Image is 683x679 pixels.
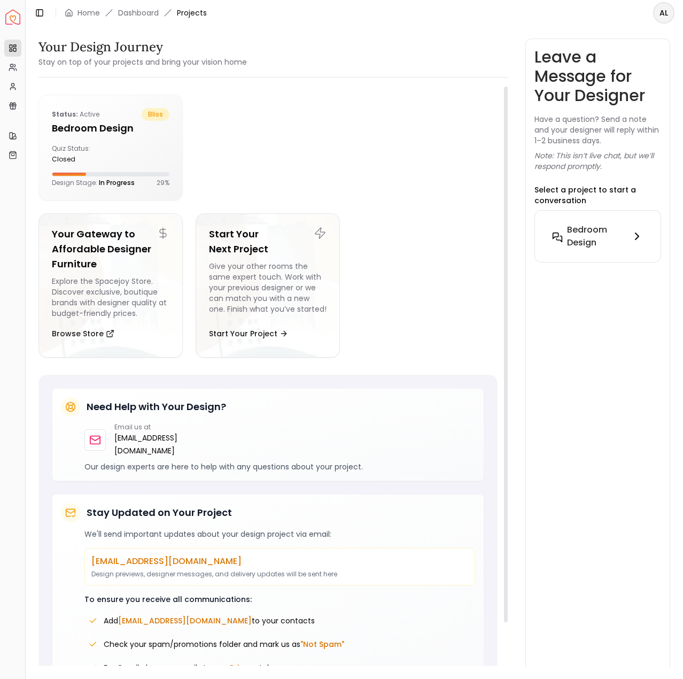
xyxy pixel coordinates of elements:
button: Browse Store [52,323,114,344]
p: 29 % [157,179,169,187]
h5: Start Your Next Project [209,227,327,257]
p: Our design experts are here to help with any questions about your project. [84,461,475,472]
a: Start Your Next ProjectGive your other rooms the same expert touch. Work with your previous desig... [196,213,340,358]
img: Spacejoy Logo [5,10,20,25]
h5: Your Gateway to Affordable Designer Furniture [52,227,169,272]
nav: breadcrumb [65,7,207,18]
span: [EMAIL_ADDRESS][DOMAIN_NAME] [118,615,252,626]
span: Check your spam/promotions folder and mark us as [104,639,344,650]
span: Add to your contacts [104,615,315,626]
b: Status: [52,110,78,119]
p: Email us at [114,423,177,431]
button: AL [653,2,674,24]
p: Note: This isn’t live chat, but we’ll respond promptly. [534,150,662,172]
div: Quiz Status: [52,144,106,164]
h5: Bedroom Design [52,121,169,136]
span: AL [654,3,673,22]
a: Home [77,7,100,18]
button: Start Your Project [209,323,288,344]
div: closed [52,155,106,164]
a: Your Gateway to Affordable Designer FurnitureExplore the Spacejoy Store. Discover exclusive, bout... [38,213,183,358]
small: Stay on top of your projects and bring your vision home [38,57,247,67]
p: Select a project to start a conversation [534,184,662,206]
span: Projects [177,7,207,18]
div: Explore the Spacejoy Store. Discover exclusive, boutique brands with designer quality at budget-f... [52,276,169,319]
a: Dashboard [118,7,159,18]
span: bliss [142,108,169,121]
p: We'll send important updates about your design project via email: [84,529,475,539]
div: Give your other rooms the same expert touch. Work with your previous designer or we can match you... [209,261,327,319]
button: Bedroom Design [544,219,653,253]
h5: Stay Updated on Your Project [87,505,232,520]
a: Spacejoy [5,10,20,25]
p: Design Stage: [52,179,135,187]
a: [EMAIL_ADDRESS][DOMAIN_NAME] [114,431,177,457]
span: In Progress [99,178,135,187]
p: active [52,108,99,121]
h5: Need Help with Your Design? [87,399,226,414]
span: For Gmail, drag our emails to your tab [104,662,272,673]
h3: Your Design Journey [38,38,247,56]
p: To ensure you receive all communications: [84,594,475,605]
span: "Not Spam" [300,639,344,650]
p: Design previews, designer messages, and delivery updates will be sent here [91,570,468,578]
span: Primary [230,662,259,673]
h3: Leave a Message for Your Designer [534,48,662,105]
h6: Bedroom Design [567,223,627,249]
p: [EMAIL_ADDRESS][DOMAIN_NAME] [91,555,468,568]
p: Have a question? Send a note and your designer will reply within 1–2 business days. [534,114,662,146]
